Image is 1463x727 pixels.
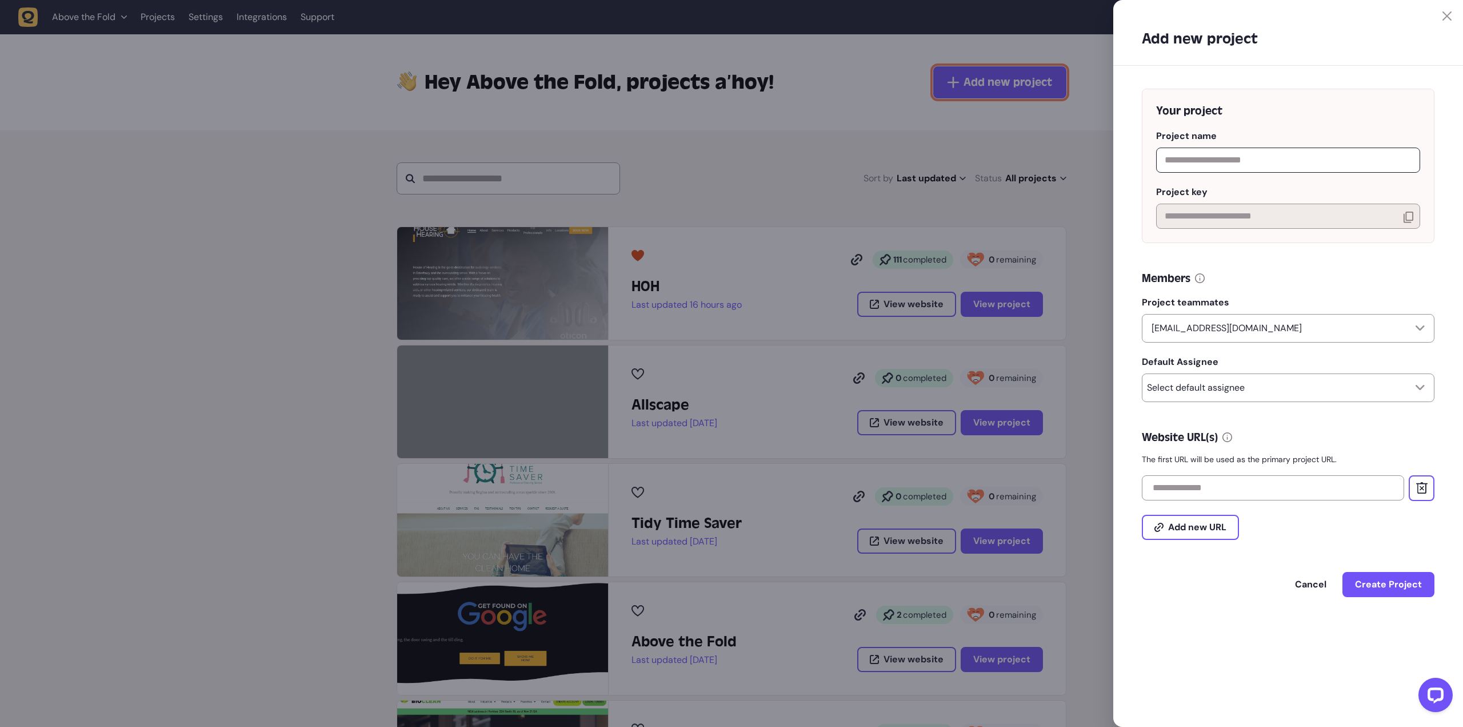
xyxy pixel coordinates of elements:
[1156,130,1420,142] label: Project name
[1142,356,1434,368] label: Default Assignee
[1147,382,1245,394] p: Select default assignee
[1142,430,1218,446] h5: Website URL(s)
[1409,673,1457,721] iframe: LiveChat chat widget
[1156,103,1420,119] h4: Your project
[1342,572,1434,597] button: Create Project
[1355,578,1422,590] span: Create Project
[1142,30,1434,48] h3: Add new project
[1290,573,1338,596] button: Cancel
[1142,297,1434,308] label: Project teammates
[1168,523,1226,532] span: Add new URL
[1295,578,1326,590] span: Cancel
[1156,186,1208,198] span: Project key
[1142,271,1190,287] h5: Members
[1147,321,1306,335] p: [EMAIL_ADDRESS][DOMAIN_NAME]
[1142,454,1434,465] p: The first URL will be used as the primary project URL.
[1142,515,1239,540] button: Add new URL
